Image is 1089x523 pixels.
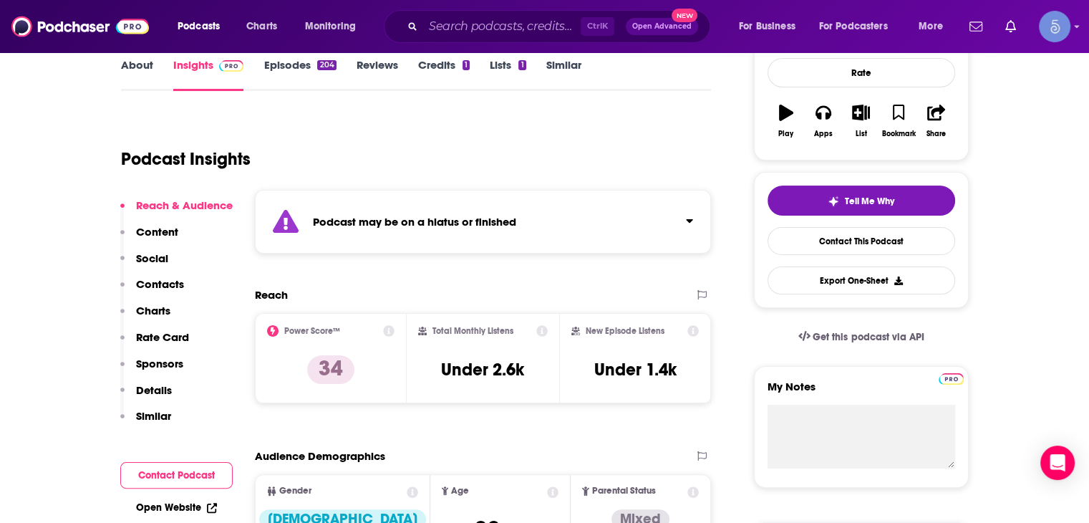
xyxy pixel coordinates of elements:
[768,95,805,147] button: Play
[120,304,170,330] button: Charts
[778,130,793,138] div: Play
[120,357,183,383] button: Sponsors
[173,58,244,91] a: InsightsPodchaser Pro
[219,60,244,72] img: Podchaser Pro
[120,330,189,357] button: Rate Card
[263,58,336,91] a: Episodes204
[819,16,888,37] span: For Podcasters
[357,58,398,91] a: Reviews
[11,13,149,40] img: Podchaser - Follow, Share and Rate Podcasts
[120,251,168,278] button: Social
[805,95,842,147] button: Apps
[586,326,664,336] h2: New Episode Listens
[120,277,184,304] button: Contacts
[120,383,172,410] button: Details
[917,95,954,147] button: Share
[592,486,656,496] span: Parental Status
[546,58,581,91] a: Similar
[518,60,526,70] div: 1
[295,15,374,38] button: open menu
[178,16,220,37] span: Podcasts
[1040,446,1075,480] div: Open Intercom Messenger
[828,196,839,207] img: tell me why sparkle
[1039,11,1070,42] span: Logged in as Spiral5-G1
[432,326,513,336] h2: Total Monthly Listens
[397,10,724,43] div: Search podcasts, credits, & more...
[632,23,692,30] span: Open Advanced
[168,15,238,38] button: open menu
[881,130,915,138] div: Bookmark
[120,462,233,489] button: Contact Podcast
[626,18,698,35] button: Open AdvancedNew
[451,486,469,496] span: Age
[1000,14,1022,39] a: Show notifications dropdown
[768,227,955,255] a: Contact This Podcast
[237,15,286,38] a: Charts
[136,198,233,212] p: Reach & Audience
[255,449,385,463] h2: Audience Demographics
[441,359,524,380] h3: Under 2.6k
[418,58,470,91] a: Credits1
[121,148,251,170] h1: Podcast Insights
[255,190,712,254] section: Click to expand status details
[1039,11,1070,42] img: User Profile
[813,331,924,343] span: Get this podcast via API
[423,15,581,38] input: Search podcasts, credits, & more...
[463,60,470,70] div: 1
[909,15,961,38] button: open menu
[739,16,795,37] span: For Business
[136,409,171,423] p: Similar
[768,58,955,87] div: Rate
[317,60,336,70] div: 204
[136,225,178,239] p: Content
[926,130,946,138] div: Share
[581,17,614,36] span: Ctrl K
[939,373,964,385] img: Podchaser Pro
[136,357,183,370] p: Sponsors
[729,15,813,38] button: open menu
[136,251,168,265] p: Social
[121,58,153,91] a: About
[810,15,909,38] button: open menu
[814,130,833,138] div: Apps
[120,198,233,225] button: Reach & Audience
[939,371,964,385] a: Pro website
[594,359,677,380] h3: Under 1.4k
[964,14,988,39] a: Show notifications dropdown
[787,320,936,355] a: Get this podcast via API
[768,380,955,405] label: My Notes
[1039,11,1070,42] button: Show profile menu
[136,502,217,514] a: Open Website
[880,95,917,147] button: Bookmark
[120,409,171,436] button: Similar
[120,225,178,251] button: Content
[279,486,311,496] span: Gender
[255,288,288,302] h2: Reach
[856,130,867,138] div: List
[305,16,356,37] span: Monitoring
[246,16,277,37] span: Charts
[284,326,340,336] h2: Power Score™
[842,95,879,147] button: List
[490,58,526,91] a: Lists1
[136,330,189,344] p: Rate Card
[768,186,955,216] button: tell me why sparkleTell Me Why
[136,304,170,317] p: Charts
[919,16,943,37] span: More
[313,215,516,229] strong: Podcast may be on a hiatus or finished
[845,196,894,207] span: Tell Me Why
[672,9,697,22] span: New
[307,355,354,384] p: 34
[768,267,955,294] button: Export One-Sheet
[136,277,184,291] p: Contacts
[136,383,172,397] p: Details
